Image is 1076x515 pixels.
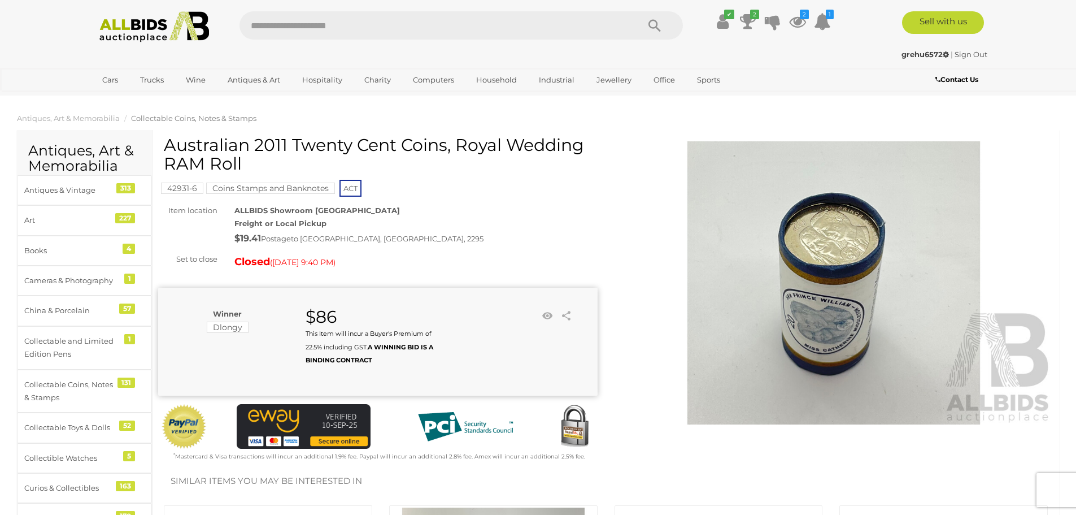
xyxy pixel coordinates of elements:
h2: Similar items you may be interested in [171,477,1041,486]
a: Curios & Collectibles 163 [17,473,152,503]
a: Contact Us [935,73,981,86]
a: grehu6572 [901,50,951,59]
a: Art 227 [17,205,152,235]
div: Item location [150,204,226,217]
a: Household [469,71,524,89]
div: China & Porcelain [24,304,117,317]
a: Antiques, Art & Memorabilia [17,114,120,123]
a: Collectable Coins, Notes & Stamps [131,114,256,123]
a: Coins Stamps and Banknotes [206,184,335,193]
a: Cameras & Photography 1 [17,266,152,296]
strong: ALLBIDS Showroom [GEOGRAPHIC_DATA] [234,206,400,215]
div: Collectable Coins, Notes & Stamps [24,378,117,405]
div: Art [24,214,117,227]
div: 4 [123,244,135,254]
a: 1 [814,11,831,32]
a: Sign Out [955,50,987,59]
div: Postage [234,231,598,247]
div: 5 [123,451,135,461]
mark: Dlongy [207,322,249,333]
a: Trucks [133,71,171,89]
b: A WINNING BID IS A BINDING CONTRACT [306,343,433,364]
div: Collectable Toys & Dolls [24,421,117,434]
a: Hospitality [295,71,350,89]
img: Official PayPal Seal [161,404,207,449]
i: 1 [826,10,834,19]
div: Curios & Collectibles [24,482,117,495]
b: Winner [213,309,242,318]
a: Office [646,71,682,89]
h1: Australian 2011 Twenty Cent Coins, Royal Wedding RAM Roll [164,136,595,173]
div: 1 [124,334,135,344]
a: Collectable and Limited Edition Pens 1 [17,326,152,370]
div: 227 [115,213,135,223]
h2: Antiques, Art & Memorabilia [28,143,141,174]
a: Industrial [532,71,582,89]
a: Collectable Coins, Notes & Stamps 131 [17,370,152,413]
i: ✔ [724,10,734,19]
a: 2 [739,11,756,32]
button: Search [626,11,683,40]
strong: Closed [234,256,270,268]
img: Australian 2011 Twenty Cent Coins, Royal Wedding RAM Roll [615,141,1054,425]
img: eWAY Payment Gateway [237,404,371,449]
a: Computers [406,71,461,89]
span: [DATE] 9:40 PM [272,257,333,267]
a: ✔ [715,11,731,32]
mark: Coins Stamps and Banknotes [206,183,335,194]
div: 313 [116,183,135,193]
strong: Freight or Local Pickup [234,219,326,228]
a: [GEOGRAPHIC_DATA] [95,89,190,108]
img: Secured by Rapid SSL [552,404,597,449]
i: 2 [750,10,759,19]
a: Charity [357,71,398,89]
a: China & Porcelain 57 [17,296,152,326]
span: ( ) [270,258,336,267]
div: Antiques & Vintage [24,184,117,197]
small: Mastercard & Visa transactions will incur an additional 1.9% fee. Paypal will incur an additional... [173,453,585,460]
a: Jewellery [589,71,639,89]
strong: $86 [306,306,337,327]
a: Collectible Watches 5 [17,443,152,473]
div: Set to close [150,253,226,266]
div: Cameras & Photography [24,274,117,287]
li: Watch this item [539,308,556,324]
div: 163 [116,481,135,491]
div: Books [24,244,117,257]
i: 2 [800,10,809,19]
span: ACT [339,180,361,197]
a: Collectable Toys & Dolls 52 [17,413,152,443]
a: 2 [789,11,806,32]
img: PCI DSS compliant [409,404,522,449]
div: Collectible Watches [24,452,117,465]
a: Books 4 [17,236,152,266]
a: Wine [178,71,213,89]
div: 131 [117,378,135,388]
a: Antiques & Vintage 313 [17,175,152,205]
span: | [951,50,953,59]
mark: 42931-6 [161,183,203,194]
div: Collectable and Limited Edition Pens [24,335,117,361]
a: Antiques & Art [220,71,287,89]
a: Sports [690,71,728,89]
div: 52 [119,421,135,431]
strong: $19.41 [234,233,261,244]
strong: grehu6572 [901,50,949,59]
a: 42931-6 [161,184,203,193]
img: Allbids.com.au [93,11,216,42]
div: 57 [119,304,135,314]
div: 1 [124,274,135,284]
small: This Item will incur a Buyer's Premium of 22.5% including GST. [306,330,433,364]
a: Cars [95,71,125,89]
b: Contact Us [935,75,978,84]
a: Sell with us [902,11,984,34]
span: to [GEOGRAPHIC_DATA], [GEOGRAPHIC_DATA], 2295 [291,234,483,243]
